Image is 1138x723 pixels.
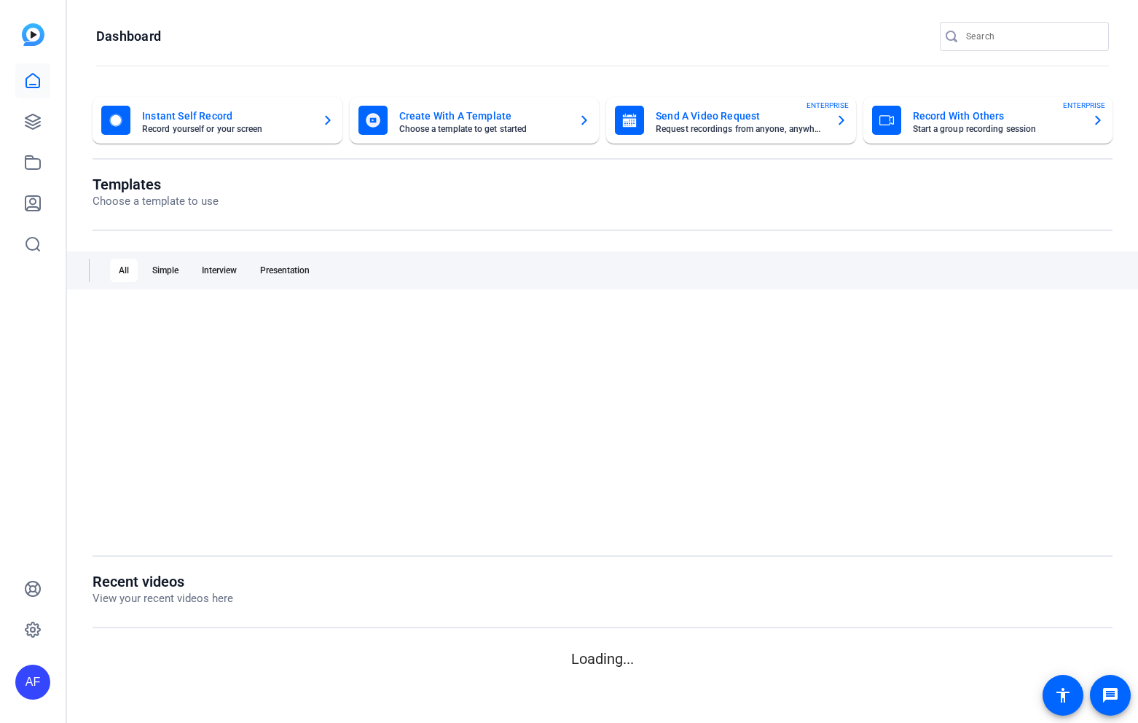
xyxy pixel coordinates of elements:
[913,107,1081,125] mat-card-title: Record With Others
[15,665,50,700] div: AF
[93,193,219,210] p: Choose a template to use
[142,125,310,133] mat-card-subtitle: Record yourself or your screen
[656,107,824,125] mat-card-title: Send A Video Request
[96,28,161,45] h1: Dashboard
[1102,687,1119,704] mat-icon: message
[656,125,824,133] mat-card-subtitle: Request recordings from anyone, anywhere
[399,125,568,133] mat-card-subtitle: Choose a template to get started
[93,648,1113,670] p: Loading...
[142,107,310,125] mat-card-title: Instant Self Record
[807,100,849,111] span: ENTERPRISE
[93,97,342,144] button: Instant Self RecordRecord yourself or your screen
[966,28,1097,45] input: Search
[251,259,318,282] div: Presentation
[350,97,600,144] button: Create With A TemplateChoose a template to get started
[863,97,1113,144] button: Record With OthersStart a group recording sessionENTERPRISE
[93,573,233,590] h1: Recent videos
[606,97,856,144] button: Send A Video RequestRequest recordings from anyone, anywhereENTERPRISE
[93,590,233,607] p: View your recent videos here
[110,259,138,282] div: All
[144,259,187,282] div: Simple
[193,259,246,282] div: Interview
[22,23,44,46] img: blue-gradient.svg
[93,176,219,193] h1: Templates
[399,107,568,125] mat-card-title: Create With A Template
[913,125,1081,133] mat-card-subtitle: Start a group recording session
[1054,687,1072,704] mat-icon: accessibility
[1063,100,1105,111] span: ENTERPRISE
